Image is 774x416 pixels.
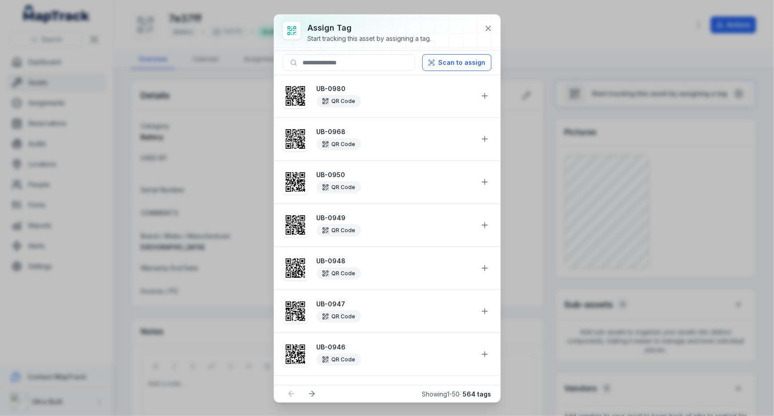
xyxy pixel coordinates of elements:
strong: UB-0948 [317,257,473,265]
div: QR Code [317,95,361,107]
div: QR Code [317,353,361,366]
strong: UB-0949 [317,214,473,222]
div: QR Code [317,138,361,151]
strong: UB-0968 [317,127,473,136]
div: QR Code [317,267,361,280]
div: Start tracking this asset by assigning a tag. [308,34,432,43]
strong: UB-0950 [317,170,473,179]
button: Scan to assign [422,54,491,71]
h3: Assign tag [308,22,432,34]
strong: 564 tags [463,390,491,398]
div: QR Code [317,181,361,194]
div: QR Code [317,310,361,323]
strong: UB-0946 [317,343,473,352]
strong: UB-0947 [317,300,473,309]
span: Showing 1 - 50 · [422,390,491,398]
strong: UB-0980 [317,84,473,93]
div: QR Code [317,224,361,237]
